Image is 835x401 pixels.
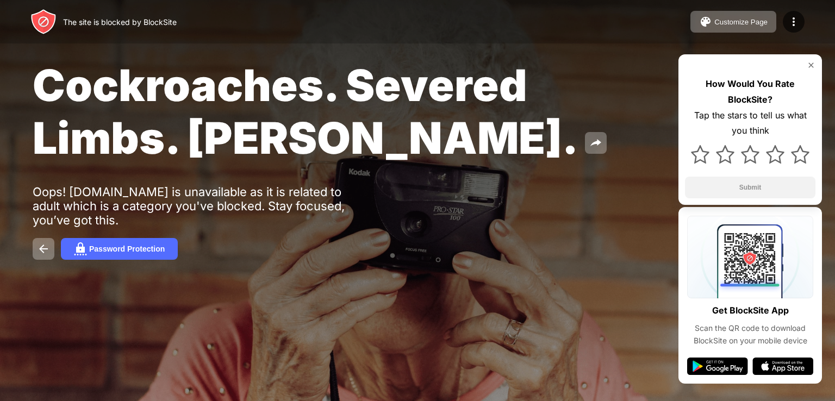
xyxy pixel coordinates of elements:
[787,15,800,28] img: menu-icon.svg
[766,145,784,164] img: star.svg
[63,17,177,27] div: The site is blocked by BlockSite
[74,242,87,255] img: password.svg
[589,136,602,149] img: share.svg
[89,245,165,253] div: Password Protection
[690,11,776,33] button: Customize Page
[685,76,815,108] div: How Would You Rate BlockSite?
[716,145,734,164] img: star.svg
[699,15,712,28] img: pallet.svg
[33,185,369,227] div: Oops! [DOMAIN_NAME] is unavailable as it is related to adult which is a category you've blocked. ...
[741,145,759,164] img: star.svg
[691,145,709,164] img: star.svg
[61,238,178,260] button: Password Protection
[685,108,815,139] div: Tap the stars to tell us what you think
[37,242,50,255] img: back.svg
[33,264,290,388] iframe: Banner
[33,59,578,164] span: Cockroaches. Severed Limbs. [PERSON_NAME].
[685,177,815,198] button: Submit
[30,9,57,35] img: header-logo.svg
[807,61,815,70] img: rate-us-close.svg
[687,322,813,347] div: Scan the QR code to download BlockSite on your mobile device
[791,145,809,164] img: star.svg
[714,18,768,26] div: Customize Page
[687,358,748,375] img: google-play.svg
[752,358,813,375] img: app-store.svg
